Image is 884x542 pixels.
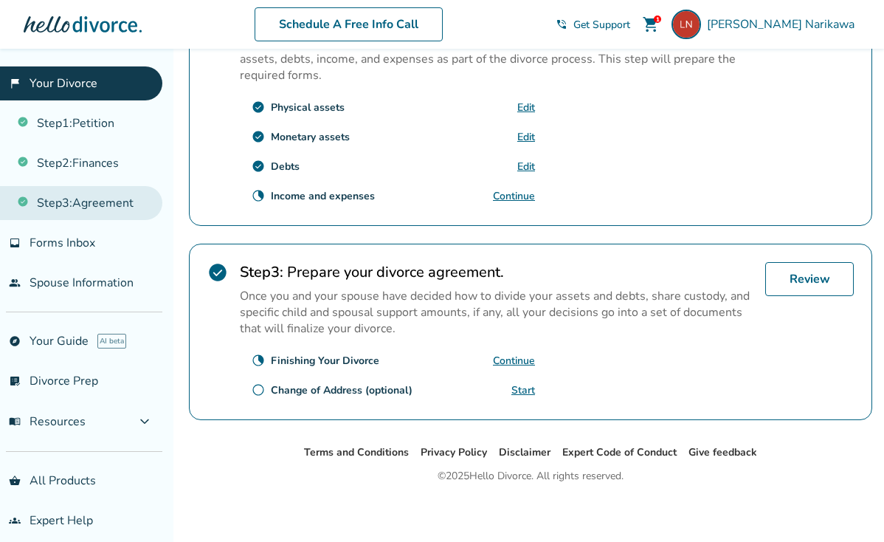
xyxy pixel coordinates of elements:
a: Continue [493,189,535,203]
span: inbox [9,237,21,249]
a: Edit [517,130,535,144]
span: Resources [9,414,86,430]
span: check_circle [207,262,228,283]
span: check_circle [252,100,265,114]
span: AI beta [97,334,126,349]
div: Monetary assets [271,130,350,144]
a: Terms and Conditions [304,445,409,459]
div: Finishing Your Divorce [271,354,379,368]
span: expand_more [136,413,153,430]
span: menu_book [9,416,21,428]
span: flag_2 [9,78,21,89]
span: shopping_cart [642,16,660,33]
a: Edit [517,159,535,174]
span: check_circle [252,130,265,143]
a: phone_in_talkGet Support [556,18,630,32]
h2: Prepare your divorce agreement. [240,262,753,282]
img: lamiro29@gmail.com [671,10,701,39]
span: list_alt_check [9,375,21,387]
div: Income and expenses [271,189,375,203]
span: check_circle [252,159,265,173]
div: 1 [654,16,661,23]
a: Edit [517,100,535,114]
a: Start [511,383,535,397]
li: Give feedback [688,444,757,462]
p: Los Angeles County requires that both spouses provide information on separate and marital assets,... [240,35,753,83]
span: [PERSON_NAME] Narikawa [707,16,860,32]
iframe: Chat Widget [810,471,884,542]
div: © 2025 Hello Divorce. All rights reserved. [438,467,624,485]
a: Schedule A Free Info Call [255,7,443,41]
a: Review [765,262,854,296]
span: clock_loader_40 [252,354,265,367]
span: people [9,277,21,289]
a: Privacy Policy [421,445,487,459]
a: Expert Code of Conduct [562,445,677,459]
div: Change of Address (optional) [271,383,412,397]
span: phone_in_talk [556,18,567,30]
li: Disclaimer [499,444,550,462]
span: clock_loader_40 [252,189,265,202]
span: Forms Inbox [30,235,95,251]
strong: Step 3 : [240,262,283,282]
span: shopping_basket [9,475,21,487]
span: explore [9,335,21,347]
span: groups [9,515,21,526]
div: Physical assets [271,100,345,114]
div: Debts [271,159,300,174]
span: radio_button_unchecked [252,383,265,397]
span: Get Support [573,18,630,32]
p: Once you and your spouse have decided how to divide your assets and debts, share custody, and spe... [240,288,753,337]
a: Continue [493,354,535,368]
